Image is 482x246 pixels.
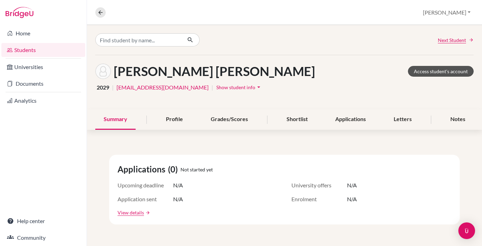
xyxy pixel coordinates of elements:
[347,181,357,189] span: N/A
[118,163,168,176] span: Applications
[202,109,256,130] div: Grades/Scores
[144,210,150,215] a: arrow_forward
[6,7,33,18] img: Bridge-U
[327,109,374,130] div: Applications
[118,209,144,216] a: View details
[118,181,173,189] span: Upcoming deadline
[1,77,85,91] a: Documents
[1,214,85,228] a: Help center
[438,36,466,44] span: Next Student
[442,109,474,130] div: Notes
[420,6,474,19] button: [PERSON_NAME]
[216,84,255,90] span: Show student info
[458,222,475,239] div: Open Intercom Messenger
[118,195,173,203] span: Application sent
[408,66,474,77] a: Access student's account
[385,109,420,130] div: Letters
[95,63,111,79] img: Kiana Latifa Aman's avatar
[97,83,109,92] span: 2029
[216,82,263,93] button: Show student infoarrow_drop_down
[291,181,347,189] span: University offers
[1,26,85,40] a: Home
[1,94,85,108] a: Analytics
[173,181,183,189] span: N/A
[211,83,213,92] span: |
[1,231,85,245] a: Community
[180,166,213,173] span: Not started yet
[291,195,347,203] span: Enrolment
[114,64,315,79] h1: [PERSON_NAME] [PERSON_NAME]
[347,195,357,203] span: N/A
[158,109,191,130] div: Profile
[95,33,182,46] input: Find student by name...
[1,60,85,74] a: Universities
[438,36,474,44] a: Next Student
[278,109,316,130] div: Shortlist
[95,109,136,130] div: Summary
[168,163,180,176] span: (0)
[173,195,183,203] span: N/A
[255,84,262,91] i: arrow_drop_down
[112,83,114,92] span: |
[117,83,209,92] a: [EMAIL_ADDRESS][DOMAIN_NAME]
[1,43,85,57] a: Students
